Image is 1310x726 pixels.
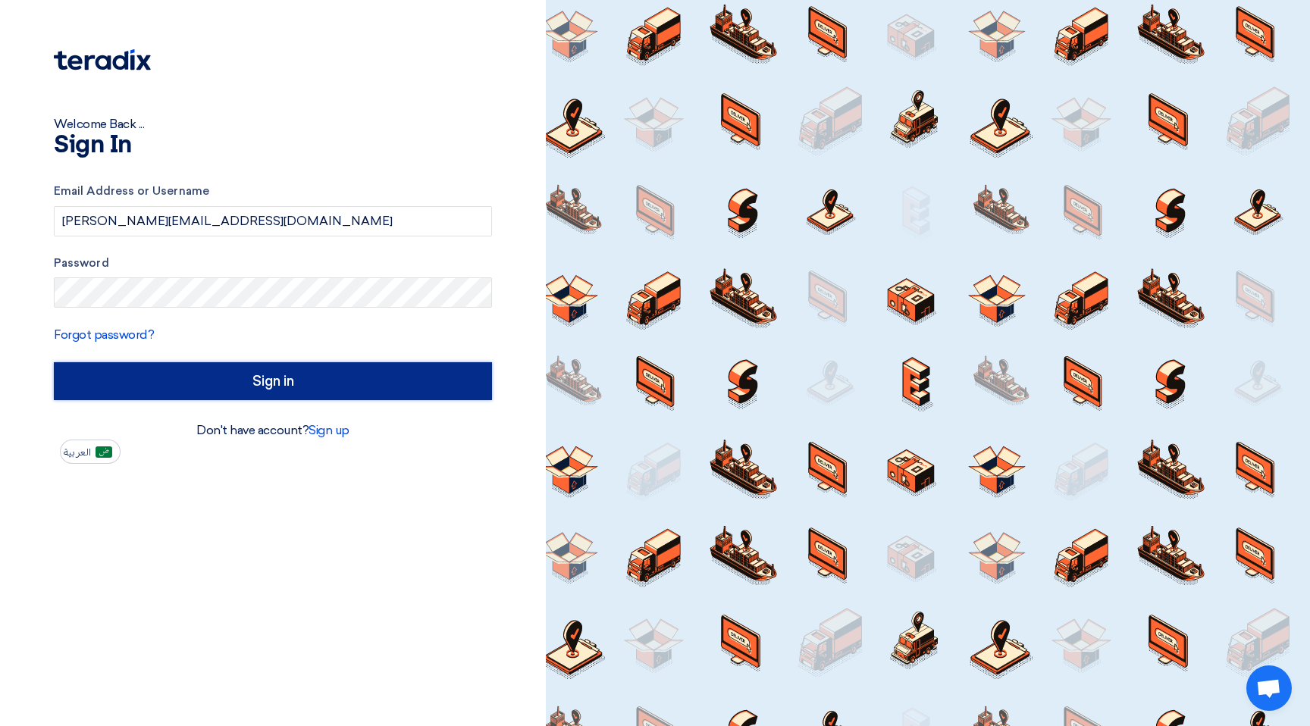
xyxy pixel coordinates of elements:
label: Password [54,255,492,272]
a: Sign up [309,423,349,437]
img: Teradix logo [54,49,151,70]
input: Sign in [54,362,492,400]
div: Welcome Back ... [54,115,492,133]
label: Email Address or Username [54,183,492,200]
img: ar-AR.png [96,446,112,458]
div: Open chat [1246,665,1292,711]
button: العربية [60,440,121,464]
input: Enter your business email or username [54,206,492,236]
h1: Sign In [54,133,492,158]
div: Don't have account? [54,421,492,440]
a: Forgot password? [54,327,154,342]
span: العربية [64,447,91,458]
